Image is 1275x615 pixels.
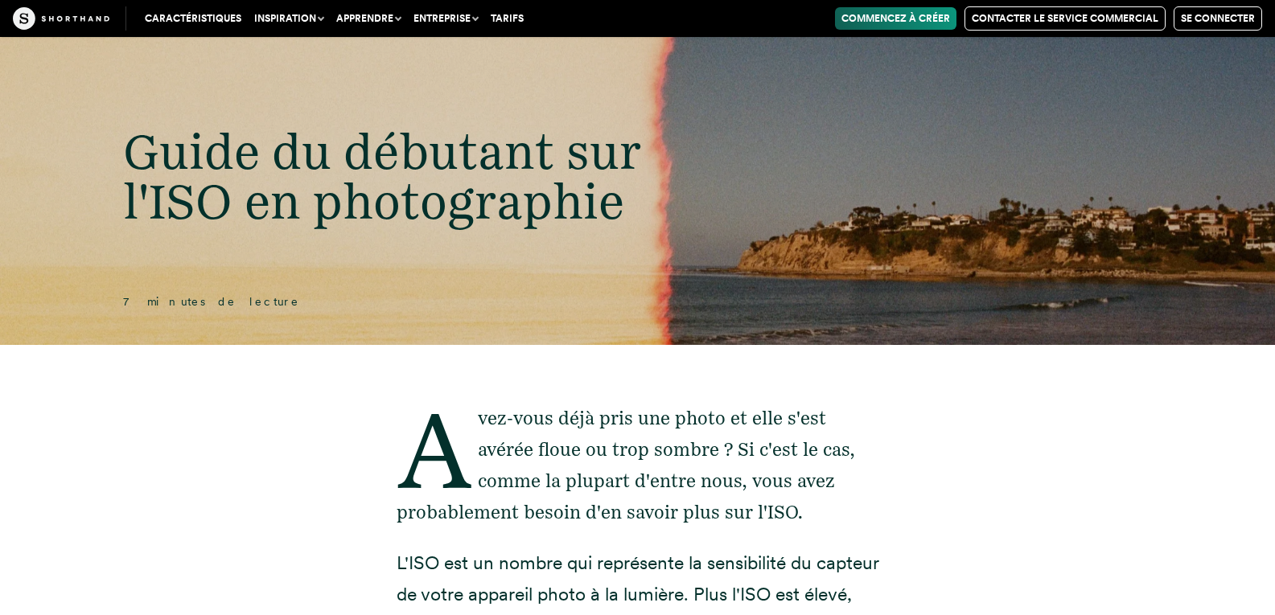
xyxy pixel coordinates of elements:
[491,13,524,24] font: Tarifs
[407,7,484,30] button: Entreprise
[972,13,1158,24] font: Contacter le service commercial
[413,13,471,24] font: Entreprise
[336,13,393,24] font: Apprendre
[254,13,316,24] font: Inspiration
[330,7,407,30] button: Apprendre
[835,7,956,30] a: Commencez à créer
[397,407,856,523] font: Avez-vous déjà pris une photo et elle s'est avérée floue ou trop sombre ? Si c'est le cas, comme ...
[964,6,1166,31] a: Contacter le service commercial
[145,13,241,24] font: Caractéristiques
[841,13,950,24] font: Commencez à créer
[138,7,248,30] a: Caractéristiques
[248,7,330,30] button: Inspiration
[13,7,109,30] img: L'artisanat
[1174,6,1262,31] a: Se connecter
[484,7,530,30] a: Tarifs
[1181,13,1255,24] font: Se connecter
[123,295,300,308] font: 7 minutes de lecture
[123,121,642,230] font: Guide du débutant sur l'ISO en photographie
